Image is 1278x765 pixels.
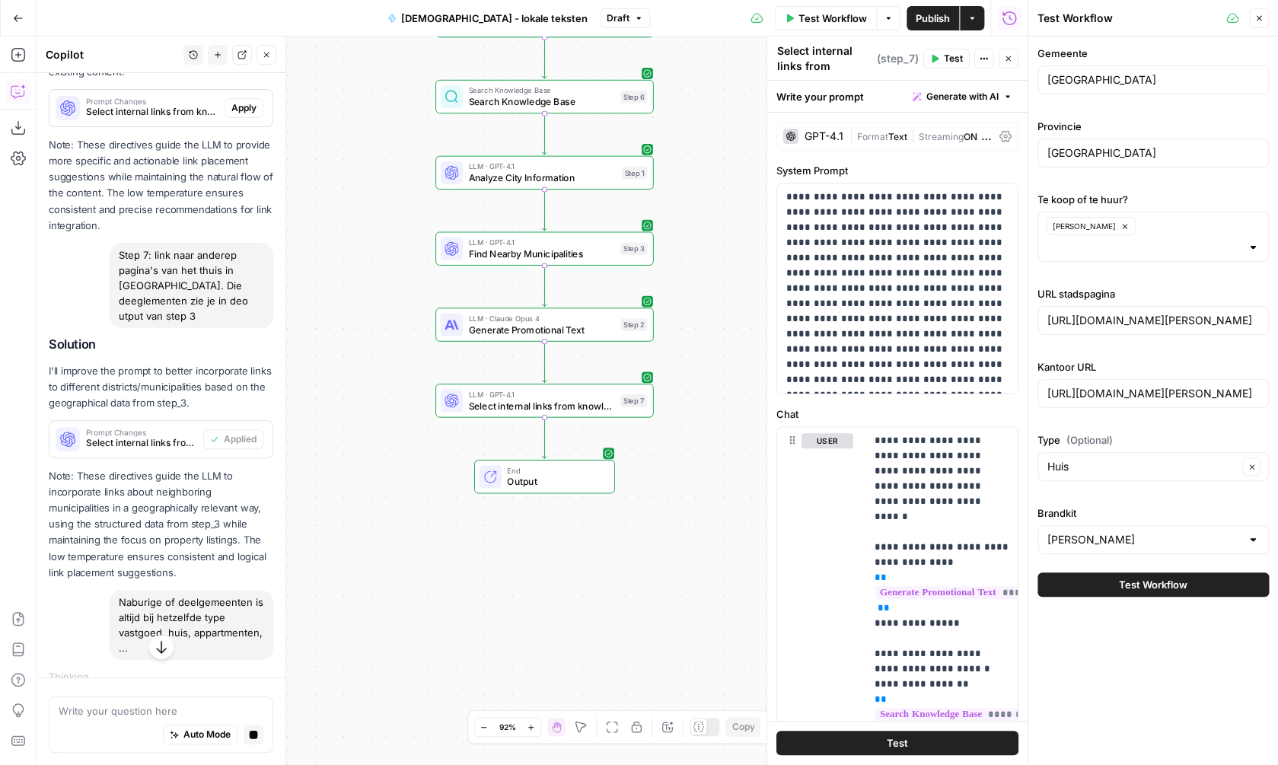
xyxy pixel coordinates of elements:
button: Copy [725,717,760,737]
span: LLM · GPT-4.1 [468,161,616,172]
div: LLM · GPT-4.1Analyze City InformationStep 1 [435,156,654,190]
div: LLM · Claude Opus 4Generate Promotional TextStep 2 [435,308,654,341]
label: Provincie [1037,119,1269,134]
button: [DEMOGRAPHIC_DATA] - lokale teksten [378,6,597,30]
g: Edge from step_7 to end [542,417,547,458]
g: Edge from step_6 to step_1 [542,113,547,155]
span: Applied [224,432,257,446]
span: Test Workflow [1119,577,1187,592]
span: LLM · GPT-4.1 [468,389,614,400]
span: | [977,128,992,143]
button: Test [776,732,1018,756]
span: Test Workflow [798,11,867,26]
label: Type [1037,432,1269,448]
span: Format [857,131,888,142]
span: LLM · Claude Opus 4 [468,313,614,324]
div: Step 7 [620,394,647,407]
input: Huis [1047,459,1238,474]
span: Search Knowledge Base [468,94,614,108]
button: Applied [203,429,263,449]
span: [DEMOGRAPHIC_DATA] - lokale teksten [401,11,588,26]
span: Select internal links from knowledge base (step_7) [86,436,197,450]
button: Apply [225,98,263,118]
button: Generate with AI [907,87,1018,107]
div: EndOutput [435,460,654,493]
span: Text [888,131,907,142]
span: | [907,128,919,143]
span: Test [944,52,963,65]
button: Auto Mode [163,725,237,744]
div: Search Knowledge BaseSearch Knowledge BaseStep 6 [435,80,654,113]
span: Analyze City Information [468,171,616,184]
div: Thinking [49,669,273,684]
label: Chat [776,406,1018,422]
div: GPT-4.1 [805,131,843,142]
div: Step 2 [620,318,647,331]
span: | [849,128,857,143]
div: Step 1 [622,166,647,179]
span: Copy [731,720,754,734]
button: Test [923,49,970,69]
span: Search Knowledge Base [468,84,614,96]
span: Streaming [919,131,964,142]
div: LLM · GPT-4.1Select internal links from knowledge baseStep 7 [435,384,654,417]
label: Kantoor URL [1037,359,1269,375]
span: Publish [916,11,950,26]
input: Dewaele [1047,532,1241,547]
span: (Optional) [1066,432,1113,448]
span: Generate Promotional Text [468,323,614,336]
div: Step 7: link naar anderep pagina's van het thuis in [GEOGRAPHIC_DATA]. Die deeglementen zie je in... [110,243,273,328]
span: End [507,464,603,476]
span: LLM · GPT-4.1 [468,237,614,248]
g: Edge from step_4 to step_6 [542,37,547,78]
span: ( step_7 ) [877,51,919,66]
span: Test [887,736,908,751]
span: Auto Mode [183,728,231,741]
div: ... [89,669,98,684]
span: Prompt Changes [86,429,197,436]
g: Edge from step_3 to step_2 [542,266,547,307]
span: Find Nearby Municipalities [468,247,614,260]
div: Step 6 [620,91,647,104]
h2: Solution [49,337,273,352]
span: 92% [499,721,516,733]
g: Edge from step_1 to step_3 [542,190,547,231]
label: System Prompt [776,163,1018,178]
label: Te koop of te huur? [1037,192,1269,207]
p: Note: These directives guide the LLM to incorporate links about neighboring municipalities in a g... [49,468,273,581]
label: Gemeente [1037,46,1269,61]
button: Draft [600,8,650,28]
button: Publish [907,6,959,30]
g: Edge from step_2 to step_7 [542,342,547,383]
label: URL stadspagina [1037,286,1269,301]
p: I'll improve the prompt to better incorporate links to different districts/municipalities based o... [49,363,273,411]
textarea: Select internal links from knowledge base [777,43,873,89]
button: Test Workflow [775,6,876,30]
button: user [802,433,853,448]
span: Select internal links from knowledge base [468,398,614,412]
button: [PERSON_NAME] [1046,217,1136,235]
span: Prompt Changes [86,97,218,105]
div: Write your prompt [767,81,1028,112]
div: LLM · GPT-4.1Find Nearby MunicipalitiesStep 3 [435,231,654,265]
div: Naburige of deelgemeenten is altijd bij hetzelfde type vastgoed, huis, appartmenten, ... [110,590,273,660]
span: [PERSON_NAME] [1053,220,1116,232]
span: Generate with AI [926,90,999,104]
span: Apply [231,101,257,115]
p: Note: These directives guide the LLM to provide more specific and actionable link placement sugge... [49,137,273,234]
span: Draft [607,11,629,25]
div: Copilot [46,47,179,62]
label: Brandkit [1037,505,1269,521]
span: Select internal links from knowledge base (step_7) [86,105,218,119]
button: Test Workflow [1037,572,1269,597]
span: ON [964,131,977,142]
div: Step 3 [620,242,647,255]
span: Output [507,474,603,488]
